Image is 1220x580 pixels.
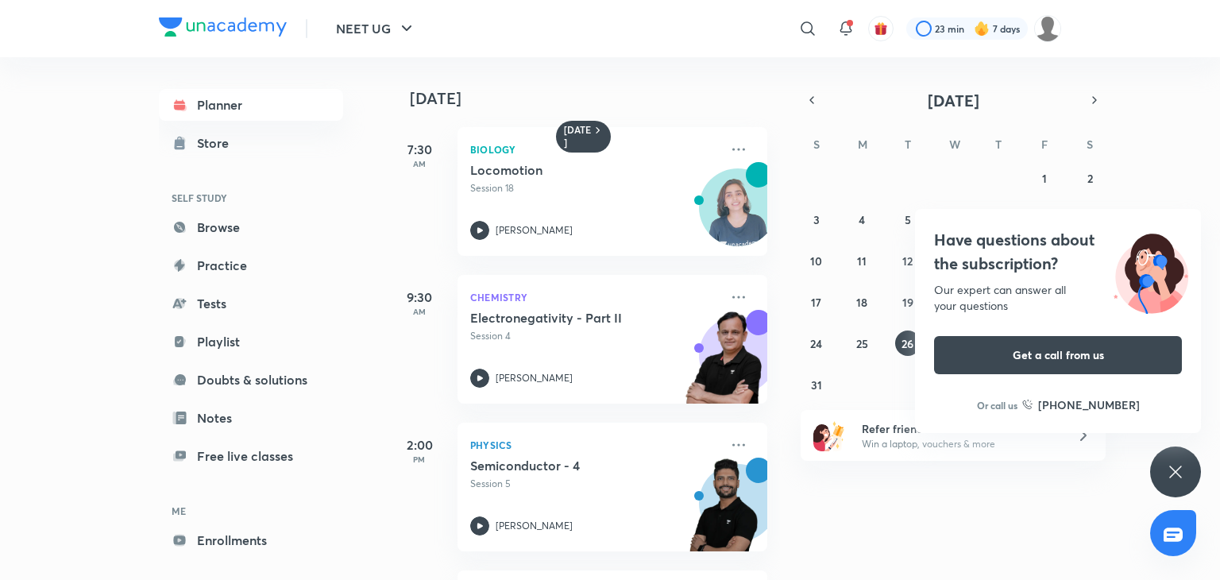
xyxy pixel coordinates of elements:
button: August 9, 2025 [1077,207,1102,232]
h6: [PHONE_NUMBER] [1038,396,1140,413]
button: August 11, 2025 [849,248,874,273]
h6: ME [159,497,343,524]
p: Session 18 [470,181,720,195]
abbr: August 17, 2025 [811,295,821,310]
h6: Refer friends [862,420,1057,437]
abbr: August 1, 2025 [1042,171,1047,186]
button: August 1, 2025 [1032,165,1057,191]
img: unacademy [680,458,767,567]
img: ttu_illustration_new.svg [1101,228,1201,314]
p: AM [388,307,451,316]
abbr: August 25, 2025 [856,336,868,351]
button: August 17, 2025 [804,289,829,315]
button: August 5, 2025 [895,207,921,232]
p: Session 4 [470,329,720,343]
abbr: August 12, 2025 [902,253,913,269]
img: avatar [874,21,888,36]
a: Doubts & solutions [159,364,343,396]
img: streak [974,21,990,37]
button: August 8, 2025 [1032,207,1057,232]
p: AM [388,159,451,168]
abbr: August 26, 2025 [901,336,913,351]
p: Biology [470,140,720,159]
button: August 10, 2025 [804,248,829,273]
img: Apekkshaa [1034,15,1061,42]
button: [DATE] [823,89,1083,111]
h5: 9:30 [388,288,451,307]
a: Enrollments [159,524,343,556]
button: August 12, 2025 [895,248,921,273]
button: August 24, 2025 [804,331,829,356]
button: August 2, 2025 [1077,165,1102,191]
p: [PERSON_NAME] [496,519,573,533]
p: Session 5 [470,477,720,491]
img: Company Logo [159,17,287,37]
span: [DATE] [928,90,979,111]
p: [PERSON_NAME] [496,371,573,385]
h5: 7:30 [388,140,451,159]
button: August 7, 2025 [986,207,1011,232]
img: unacademy [680,310,767,420]
a: [PHONE_NUMBER] [1022,396,1140,413]
abbr: August 3, 2025 [813,212,820,227]
a: Tests [159,288,343,319]
abbr: August 11, 2025 [857,253,867,269]
abbr: August 4, 2025 [859,212,865,227]
p: [PERSON_NAME] [496,223,573,238]
h4: Have questions about the subscription? [934,228,1182,276]
button: August 26, 2025 [895,331,921,356]
button: August 6, 2025 [940,207,966,232]
a: Browse [159,211,343,243]
abbr: Friday [1041,137,1048,152]
a: Store [159,127,343,159]
abbr: August 5, 2025 [905,212,911,227]
abbr: Saturday [1087,137,1093,152]
abbr: August 2, 2025 [1087,171,1093,186]
h5: Semiconductor - 4 [470,458,668,474]
img: Avatar [700,177,776,253]
abbr: Wednesday [949,137,960,152]
img: referral [813,420,845,451]
abbr: Thursday [995,137,1002,152]
a: Company Logo [159,17,287,41]
a: Planner [159,89,343,121]
abbr: Monday [858,137,867,152]
p: Or call us [977,398,1017,412]
abbr: August 18, 2025 [856,295,867,310]
a: Practice [159,249,343,281]
button: NEET UG [326,13,426,44]
button: August 18, 2025 [849,289,874,315]
p: Physics [470,435,720,454]
p: Win a laptop, vouchers & more [862,437,1057,451]
h5: Locomotion [470,162,668,178]
abbr: Sunday [813,137,820,152]
h5: Electronegativity - Part II [470,310,668,326]
p: Chemistry [470,288,720,307]
button: avatar [868,16,894,41]
h6: SELF STUDY [159,184,343,211]
p: PM [388,454,451,464]
div: Our expert can answer all your questions [934,282,1182,314]
h5: 2:00 [388,435,451,454]
abbr: August 10, 2025 [810,253,822,269]
button: August 31, 2025 [804,372,829,397]
abbr: August 24, 2025 [810,336,822,351]
a: Playlist [159,326,343,358]
a: Free live classes [159,440,343,472]
abbr: Tuesday [905,137,911,152]
button: August 19, 2025 [895,289,921,315]
button: August 4, 2025 [849,207,874,232]
h4: [DATE] [410,89,783,108]
button: August 25, 2025 [849,331,874,356]
abbr: August 31, 2025 [811,377,822,392]
abbr: August 19, 2025 [902,295,913,310]
h6: [DATE] [564,124,592,149]
a: Notes [159,402,343,434]
div: Store [197,133,238,153]
button: August 3, 2025 [804,207,829,232]
button: Get a call from us [934,336,1182,374]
